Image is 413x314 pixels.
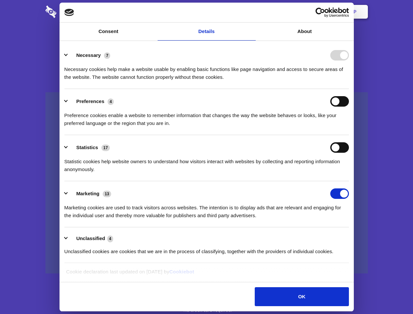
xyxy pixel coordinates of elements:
a: Pricing [192,2,220,22]
img: logo-wordmark-white-trans-d4663122ce5f474addd5e946df7df03e33cb6a1c49d2221995e7729f52c070b2.svg [45,6,101,18]
div: Preference cookies enable a website to remember information that changes the way the website beha... [64,107,349,127]
a: Contact [265,2,295,22]
a: Wistia video thumbnail [45,92,368,274]
button: Statistics (17) [64,142,114,153]
iframe: Drift Widget Chat Controller [380,281,405,306]
button: Unclassified (4) [64,235,117,243]
label: Marketing [76,191,99,196]
div: Cookie declaration last updated on [DATE] by [61,268,352,281]
div: Unclassified cookies are cookies that we are in the process of classifying, together with the pro... [64,243,349,255]
button: Preferences (4) [64,96,118,107]
img: logo [64,9,74,16]
span: 7 [104,52,110,59]
h1: Eliminate Slack Data Loss. [45,29,368,53]
span: 13 [103,191,111,197]
div: Necessary cookies help make a website usable by enabling basic functions like page navigation and... [64,61,349,81]
h4: Auto-redaction of sensitive data, encrypted data sharing and self-destructing private chats. Shar... [45,60,368,81]
span: 4 [108,98,114,105]
button: Marketing (13) [64,188,115,199]
label: Necessary [76,52,101,58]
div: Statistic cookies help website owners to understand how visitors interact with websites by collec... [64,153,349,173]
a: Details [158,23,256,41]
a: Login [297,2,325,22]
label: Statistics [76,145,98,150]
a: Cookiebot [169,269,194,274]
a: Usercentrics Cookiebot - opens in a new window [292,8,349,17]
span: 17 [101,145,110,151]
a: About [256,23,354,41]
span: 4 [107,235,113,242]
button: Necessary (7) [64,50,114,61]
label: Preferences [76,98,104,104]
button: OK [255,287,349,306]
div: Marketing cookies are used to track visitors across websites. The intention is to display ads tha... [64,199,349,219]
a: Consent [60,23,158,41]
